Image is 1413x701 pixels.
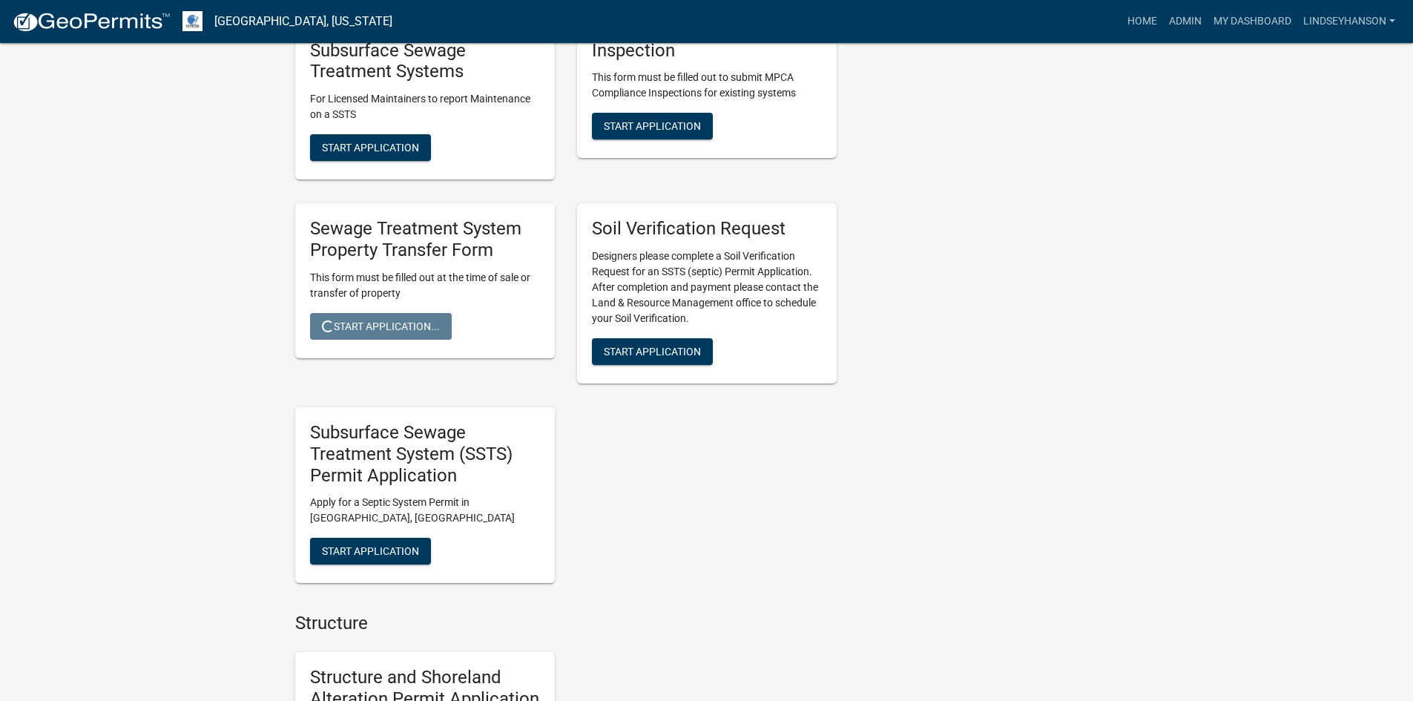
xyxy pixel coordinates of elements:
p: Apply for a Septic System Permit in [GEOGRAPHIC_DATA], [GEOGRAPHIC_DATA] [310,495,540,526]
button: Start Application [310,134,431,161]
a: Lindseyhanson [1297,7,1401,36]
a: Admin [1163,7,1208,36]
p: This form must be filled out to submit MPCA Compliance Inspections for existing systems [592,70,822,101]
h5: Maintenance Report for Subsurface Sewage Treatment Systems [310,19,540,82]
h5: Soil Verification Request [592,218,822,240]
p: Designers please complete a Soil Verification Request for an SSTS (septic) Permit Application. Af... [592,249,822,326]
button: Start Application [592,113,713,139]
button: Start Application [310,538,431,565]
img: Otter Tail County, Minnesota [182,11,202,31]
a: Home [1121,7,1163,36]
p: For Licensed Maintainers to report Maintenance on a SSTS [310,91,540,122]
h5: Sewage Treatment System Property Transfer Form [310,218,540,261]
span: Start Application [322,142,419,154]
span: Start Application [322,545,419,557]
span: Start Application... [322,320,440,332]
button: Start Application [592,338,713,365]
button: Start Application... [310,313,452,340]
h4: Structure [295,613,837,634]
p: This form must be filled out at the time of sale or transfer of property [310,270,540,301]
h5: Subsurface Sewage Treatment System (SSTS) Permit Application [310,422,540,486]
span: Start Application [604,120,701,132]
a: [GEOGRAPHIC_DATA], [US_STATE] [214,9,392,34]
span: Start Application [604,346,701,358]
a: My Dashboard [1208,7,1297,36]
